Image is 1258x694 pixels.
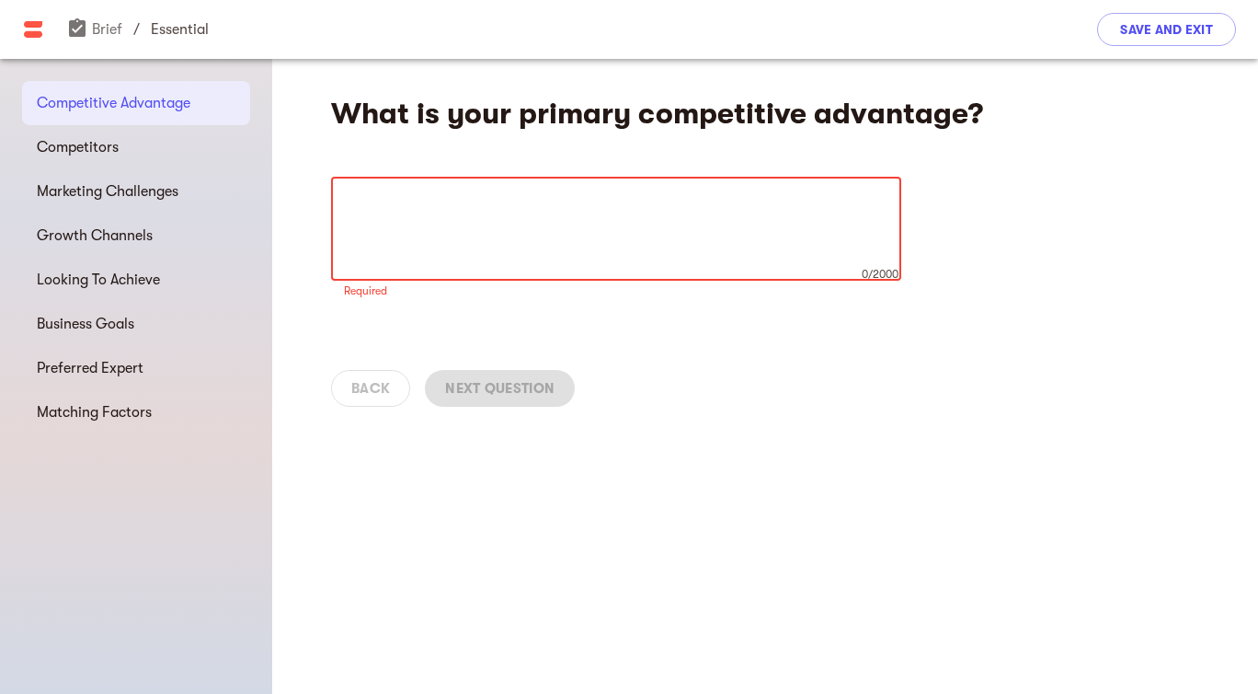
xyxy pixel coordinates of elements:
[22,81,250,125] div: Competitive Advantage
[22,214,250,258] div: Growth Channels
[331,96,1002,133] h4: What is your primary competitive advantage?
[1120,18,1213,40] span: Save and Exit
[22,125,250,169] div: Competitors
[22,258,250,302] div: Looking To Achieve
[37,357,235,379] span: Preferred Expert
[151,18,209,40] p: essential
[37,136,235,158] span: Competitors
[37,225,235,247] span: Growth Channels
[22,18,44,40] img: Main logo
[22,302,250,346] div: Business Goals
[1097,13,1236,46] button: Save and Exit
[37,180,235,202] span: Marketing Challenges
[66,17,88,40] span: assignment_turned_in
[22,346,250,390] div: Preferred Expert
[344,283,888,298] p: Required
[37,269,235,291] span: Looking To Achieve
[37,401,235,423] span: Matching Factors
[37,92,235,114] span: Competitive Advantage
[862,268,898,281] span: 0/2000
[66,21,122,38] a: Brief
[37,313,235,335] span: Business Goals
[133,18,140,40] span: /
[22,390,250,434] div: Matching Factors
[22,169,250,214] div: Marketing Challenges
